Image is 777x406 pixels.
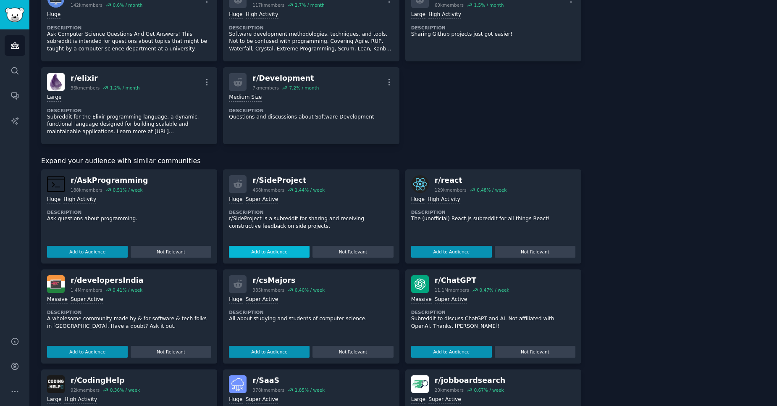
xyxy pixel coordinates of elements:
[47,315,211,330] p: A wholesome community made by & for software & tech folks in [GEOGRAPHIC_DATA]. Have a doubt? Ask...
[113,187,142,193] div: 0.51 % / week
[435,2,464,8] div: 60k members
[229,215,393,230] p: r/SideProject is a subreddit for sharing and receiving constructive feedback on side projects.
[477,187,507,193] div: 0.48 % / week
[71,387,100,393] div: 92k members
[71,375,140,386] div: r/ CodingHelp
[252,375,325,386] div: r/ SaaS
[411,11,425,19] div: Large
[47,246,128,258] button: Add to Audience
[47,196,60,204] div: Huge
[229,246,310,258] button: Add to Audience
[47,113,211,136] p: Subreddit for the Elixir programming language, a dynamic, functional language designed for buildi...
[71,73,140,84] div: r/ elixir
[223,67,399,144] a: r/Development7kmembers7.2% / monthMedium SizeDescriptionQuestions and discussions about Software ...
[71,287,102,293] div: 1.4M members
[229,113,393,121] p: Questions and discussions about Software Development
[71,85,100,91] div: 36k members
[411,396,425,404] div: Large
[411,296,432,304] div: Massive
[131,346,211,358] button: Not Relevant
[428,11,461,19] div: High Activity
[47,346,128,358] button: Add to Audience
[229,94,262,102] div: Medium Size
[474,387,504,393] div: 0.67 % / week
[312,346,393,358] button: Not Relevant
[229,346,310,358] button: Add to Audience
[246,196,278,204] div: Super Active
[47,94,61,102] div: Large
[246,11,278,19] div: High Activity
[229,108,393,113] dt: Description
[47,11,60,19] div: Huge
[71,2,102,8] div: 142k members
[411,209,575,215] dt: Description
[71,175,148,186] div: r/ AskProgramming
[63,196,96,204] div: High Activity
[229,296,242,304] div: Huge
[411,31,575,38] p: Sharing Github projects just got easier!
[252,387,284,393] div: 378k members
[411,275,429,293] img: ChatGPT
[71,296,103,304] div: Super Active
[252,175,325,186] div: r/ SideProject
[47,275,65,293] img: developersIndia
[411,246,492,258] button: Add to Audience
[246,296,278,304] div: Super Active
[110,387,140,393] div: 0.36 % / week
[47,175,65,193] img: AskProgramming
[252,85,279,91] div: 7k members
[229,11,242,19] div: Huge
[113,2,142,8] div: 0.6 % / month
[47,73,65,91] img: elixir
[435,296,467,304] div: Super Active
[411,215,575,223] p: The (unofficial) React.js subreddit for all things React!
[295,287,325,293] div: 0.40 % / week
[411,315,575,330] p: Subreddit to discuss ChatGPT and AI. Not affiliated with OpenAI. Thanks, [PERSON_NAME]!
[229,309,393,315] dt: Description
[411,25,575,31] dt: Description
[295,387,325,393] div: 1.85 % / week
[229,31,393,53] p: Software development methodologies, techniques, and tools. Not to be confused with programming. C...
[229,375,247,393] img: SaaS
[435,375,506,386] div: r/ jobboardsearch
[131,246,211,258] button: Not Relevant
[229,196,242,204] div: Huge
[47,215,211,223] p: Ask questions about programming.
[252,2,284,8] div: 117k members
[47,31,211,53] p: Ask Computer Science Questions And Get Answers! This subreddit is intended for questions about to...
[312,246,393,258] button: Not Relevant
[435,175,507,186] div: r/ react
[435,275,509,286] div: r/ ChatGPT
[229,25,393,31] dt: Description
[47,209,211,215] dt: Description
[229,209,393,215] dt: Description
[229,396,242,404] div: Huge
[5,8,24,22] img: GummySearch logo
[479,287,509,293] div: 0.47 % / week
[435,187,467,193] div: 129k members
[252,287,284,293] div: 385k members
[411,309,575,315] dt: Description
[71,275,143,286] div: r/ developersIndia
[252,187,284,193] div: 468k members
[411,346,492,358] button: Add to Audience
[295,2,325,8] div: 2.7 % / month
[435,287,469,293] div: 11.1M members
[41,156,200,166] span: Expand your audience with similar communities
[411,175,429,193] img: react
[113,287,142,293] div: 0.41 % / week
[110,85,140,91] div: 1.2 % / month
[474,2,504,8] div: 1.5 % / month
[289,85,319,91] div: 7.2 % / month
[295,187,325,193] div: 1.44 % / week
[495,346,575,358] button: Not Relevant
[229,315,393,323] p: All about studying and students of computer science.
[47,396,61,404] div: Large
[252,73,319,84] div: r/ Development
[47,296,68,304] div: Massive
[47,25,211,31] dt: Description
[252,275,325,286] div: r/ csMajors
[64,396,97,404] div: High Activity
[47,108,211,113] dt: Description
[435,387,464,393] div: 20k members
